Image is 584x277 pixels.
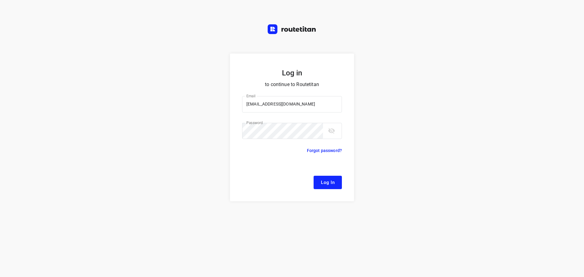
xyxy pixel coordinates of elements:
[321,178,335,186] span: Log In
[268,24,316,34] img: Routetitan
[325,125,338,137] button: toggle password visibility
[314,176,342,189] button: Log In
[307,147,342,154] p: Forgot password?
[242,80,342,89] p: to continue to Routetitan
[242,68,342,78] h5: Log in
